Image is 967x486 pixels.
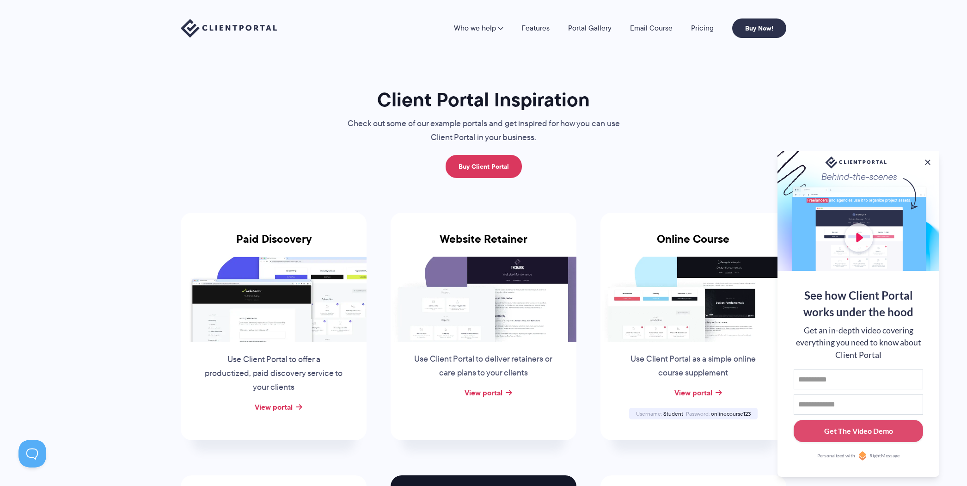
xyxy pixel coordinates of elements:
a: Features [521,25,550,32]
span: Username [636,410,662,418]
div: Get The Video Demo [824,425,893,437]
p: Check out some of our example portals and get inspired for how you can use Client Portal in your ... [329,117,638,145]
div: Get an in-depth video covering everything you need to know about Client Portal [794,325,923,361]
p: Use Client Portal as a simple online course supplement [623,352,764,380]
a: View portal [255,401,293,412]
h3: Website Retainer [391,233,576,257]
span: Password [686,410,710,418]
p: Use Client Portal to deliver retainers or care plans to your clients [413,352,554,380]
p: Use Client Portal to offer a productized, paid discovery service to your clients [203,353,344,394]
iframe: Toggle Customer Support [18,440,46,468]
span: Student [663,410,683,418]
button: Get The Video Demo [794,420,923,443]
div: See how Client Portal works under the hood [794,287,923,320]
a: Who we help [454,25,503,32]
a: Portal Gallery [568,25,612,32]
a: View portal [674,387,712,398]
h1: Client Portal Inspiration [329,87,638,112]
a: View portal [465,387,502,398]
a: Email Course [630,25,673,32]
h3: Online Course [600,233,786,257]
h3: Paid Discovery [181,233,367,257]
a: Buy Now! [732,18,786,38]
a: Pricing [691,25,714,32]
span: Personalized with [817,452,855,460]
span: onlinecourse123 [711,410,751,418]
img: Personalized with RightMessage [858,451,867,461]
a: Personalized withRightMessage [794,451,923,461]
span: RightMessage [869,452,900,460]
a: Buy Client Portal [446,155,522,178]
